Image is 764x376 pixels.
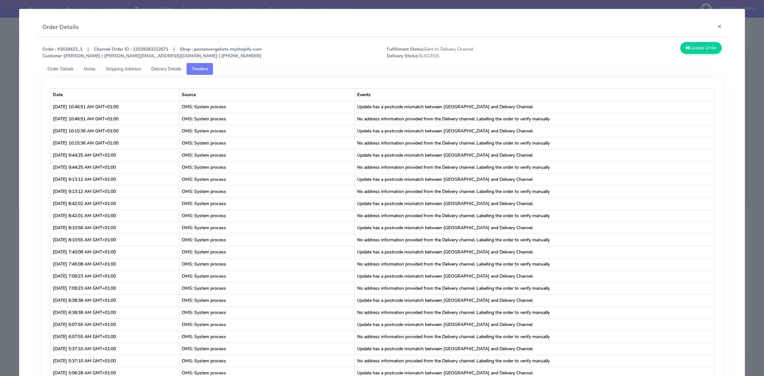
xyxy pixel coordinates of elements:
td: No address information provided from the Delivery channel. Labelling the order to verify manually [355,113,714,125]
td: OMS: System process [179,149,355,161]
strong: Order : #1618423_1 | Channel Order ID : 12039283212671 | Shop : pastaevangelists-myshopify-com [P... [42,46,262,59]
span: Notes [84,66,95,72]
td: No address information provided from the Delivery channel. Labelling the order to verify manually [355,355,714,367]
td: No address information provided from the Delivery channel. Labelling the order to verify manually [355,209,714,222]
td: [DATE] 7:09:23 AM GMT+01:00 [50,270,179,282]
td: OMS: System process [179,137,355,149]
th: Events [355,89,714,101]
h4: Order Details [42,23,79,32]
span: Shipping Address [106,66,141,72]
td: No address information provided from the Delivery channel. Labelling the order to verify manually [355,234,714,246]
button: Update Order [680,42,722,54]
th: Date [50,89,179,101]
td: [DATE] 8:10:56 AM GMT+01:00 [50,222,179,234]
td: Update has a postcode mismatch between [GEOGRAPHIC_DATA] and Delivery Channel. [355,246,714,258]
td: OMS: System process [179,185,355,197]
td: OMS: System process [179,318,355,330]
strong: Fulfillment Status: [387,46,424,52]
td: [DATE] 5:37:10 AM GMT+01:00 [50,355,179,367]
td: OMS: System process [179,246,355,258]
span: Timeline [192,66,208,72]
td: [DATE] 6:38:38 AM GMT+01:00 [50,306,179,318]
td: [DATE] 10:46:51 AM GMT+01:00 [50,113,179,125]
td: [DATE] 9:44:25 AM GMT+01:00 [50,161,179,173]
td: OMS: System process [179,294,355,306]
td: [DATE] 8:42:01 AM GMT+01:00 [50,209,179,222]
span: Order Details [47,66,74,72]
td: Update has a postcode mismatch between [GEOGRAPHIC_DATA] and Delivery Channel. [355,343,714,355]
strong: Delivery Status: [387,53,419,59]
td: No address information provided from the Delivery channel. Labelling the order to verify manually [355,330,714,343]
td: OMS: System process [179,234,355,246]
td: [DATE] 9:44:25 AM GMT+01:00 [50,149,179,161]
td: OMS: System process [179,113,355,125]
td: [DATE] 9:13:12 AM GMT+01:00 [50,173,179,185]
td: OMS: System process [179,125,355,137]
td: Update has a postcode mismatch between [GEOGRAPHIC_DATA] and Delivery Channel. [355,197,714,209]
td: [DATE] 8:10:55 AM GMT+01:00 [50,234,179,246]
td: [DATE] 6:38:38 AM GMT+01:00 [50,294,179,306]
td: [DATE] 6:07:55 AM GMT+01:00 [50,330,179,343]
button: Close [712,18,727,35]
td: Update has a postcode mismatch between [GEOGRAPHIC_DATA] and Delivery Channel. [355,270,714,282]
td: No address information provided from the Delivery channel. Labelling the order to verify manually [355,282,714,294]
td: Update has a postcode mismatch between [GEOGRAPHIC_DATA] and Delivery Channel. [355,294,714,306]
td: Update has a postcode mismatch between [GEOGRAPHIC_DATA] and Delivery Channel. [355,125,714,137]
td: OMS: System process [179,222,355,234]
td: OMS: System process [179,197,355,209]
td: [DATE] 10:15:36 AM GMT+01:00 [50,125,179,137]
td: OMS: System process [179,270,355,282]
td: [DATE] 10:15:36 AM GMT+01:00 [50,137,179,149]
td: OMS: System process [179,282,355,294]
td: Update has a postcode mismatch between [GEOGRAPHIC_DATA] and Delivery Channel. [355,101,714,113]
td: [DATE] 6:07:55 AM GMT+01:00 [50,318,179,330]
td: No address information provided from the Delivery channel. Labelling the order to verify manually [355,185,714,197]
td: Update has a postcode mismatch between [GEOGRAPHIC_DATA] and Delivery Channel. [355,318,714,330]
td: OMS: System process [179,258,355,270]
span: Sent to Delivery Channel SUCCESS [382,46,554,59]
td: OMS: System process [179,101,355,113]
td: Update has a postcode mismatch between [GEOGRAPHIC_DATA] and Delivery Channel. [355,222,714,234]
td: OMS: System process [179,209,355,222]
td: [DATE] 8:42:02 AM GMT+01:00 [50,197,179,209]
td: OMS: System process [179,161,355,173]
strong: Customer : [42,53,64,59]
td: [DATE] 10:46:51 AM GMT+01:00 [50,101,179,113]
td: Update has a postcode mismatch between [GEOGRAPHIC_DATA] and Delivery Channel. [355,173,714,185]
td: OMS: System process [179,306,355,318]
span: Delivery Details [151,66,181,72]
td: OMS: System process [179,343,355,355]
td: OMS: System process [179,330,355,343]
td: [DATE] 9:13:12 AM GMT+01:00 [50,185,179,197]
td: [DATE] 7:09:23 AM GMT+01:00 [50,282,179,294]
td: [DATE] 5:37:10 AM GMT+01:00 [50,343,179,355]
td: OMS: System process [179,173,355,185]
td: OMS: System process [179,355,355,367]
th: Source [179,89,355,101]
td: No address information provided from the Delivery channel. Labelling the order to verify manually [355,306,714,318]
td: [DATE] 7:40:08 AM GMT+01:00 [50,246,179,258]
ul: Tabs [42,63,722,75]
td: No address information provided from the Delivery channel. Labelling the order to verify manually [355,161,714,173]
td: No address information provided from the Delivery channel. Labelling the order to verify manually [355,258,714,270]
td: [DATE] 7:40:08 AM GMT+01:00 [50,258,179,270]
td: Update has a postcode mismatch between [GEOGRAPHIC_DATA] and Delivery Channel. [355,149,714,161]
td: No address information provided from the Delivery channel. Labelling the order to verify manually [355,137,714,149]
